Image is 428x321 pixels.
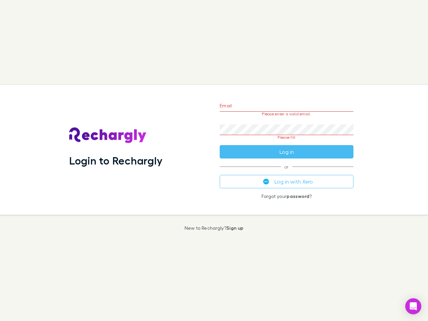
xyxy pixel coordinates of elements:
img: Xero's logo [263,179,269,185]
button: Log in with Xero [220,175,353,188]
p: Please enter a valid email. [220,112,353,116]
h1: Login to Rechargly [69,154,163,167]
a: password [287,193,309,199]
p: Please fill [220,135,353,140]
button: Log in [220,145,353,158]
a: Sign up [226,225,243,231]
img: Rechargly's Logo [69,127,147,143]
p: Forgot your ? [220,194,353,199]
div: Open Intercom Messenger [405,298,421,314]
p: New to Rechargly? [185,225,244,231]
